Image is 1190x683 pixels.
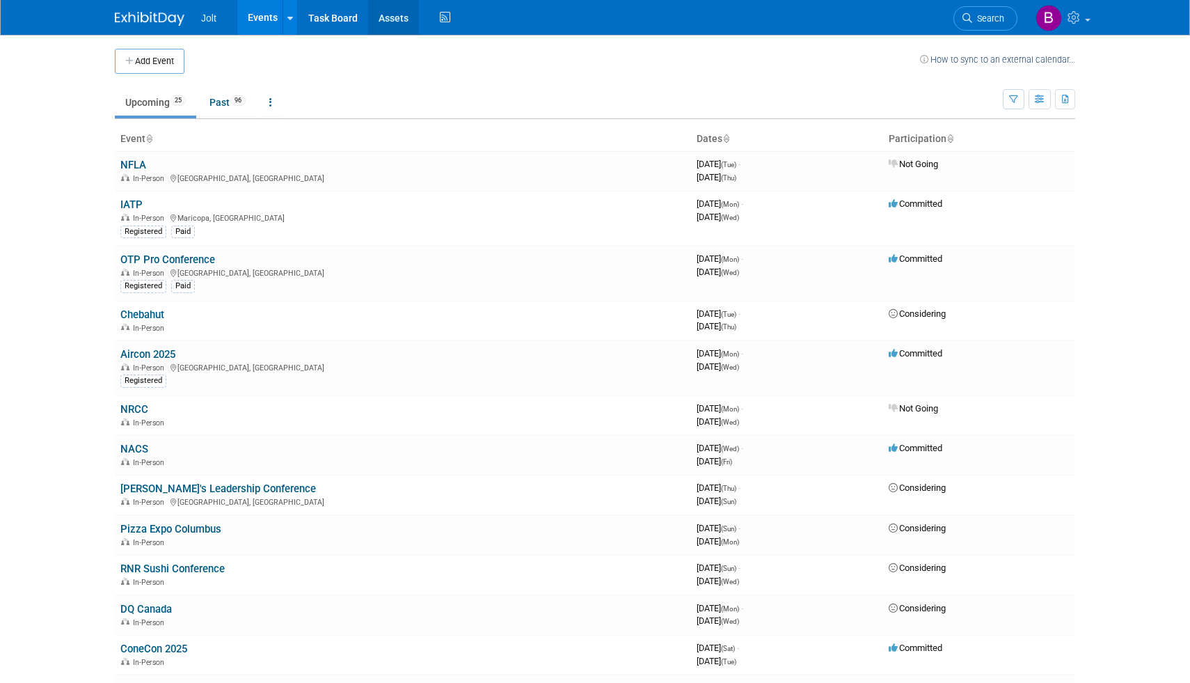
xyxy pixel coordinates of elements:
a: Chebahut [120,308,164,321]
span: [DATE] [697,416,739,427]
span: (Sat) [721,645,735,652]
span: [DATE] [697,267,739,277]
span: (Thu) [721,174,736,182]
div: [GEOGRAPHIC_DATA], [GEOGRAPHIC_DATA] [120,267,685,278]
a: OTP Pro Conference [120,253,215,266]
img: In-Person Event [121,363,129,370]
span: 25 [170,95,186,106]
span: [DATE] [697,496,736,506]
a: Search [953,6,1017,31]
span: [DATE] [697,212,739,222]
img: In-Person Event [121,324,129,331]
span: In-Person [133,214,168,223]
span: Jolt [201,13,216,24]
a: NRCC [120,403,148,416]
span: - [741,198,743,209]
span: (Mon) [721,201,739,208]
a: ConeCon 2025 [120,643,187,655]
span: Considering [889,563,946,573]
span: In-Person [133,324,168,333]
span: Committed [889,253,942,264]
span: Considering [889,308,946,319]
span: (Mon) [721,605,739,613]
span: (Wed) [721,363,739,371]
span: [DATE] [697,656,736,666]
span: Committed [889,198,942,209]
img: ExhibitDay [115,12,184,26]
span: In-Person [133,538,168,547]
span: [DATE] [697,361,739,372]
span: (Fri) [721,458,732,466]
div: Paid [171,226,195,238]
img: In-Person Event [121,174,129,181]
a: Sort by Event Name [145,133,152,144]
span: - [741,443,743,453]
span: (Mon) [721,538,739,546]
span: (Wed) [721,418,739,426]
img: In-Person Event [121,578,129,585]
span: (Thu) [721,485,736,492]
span: [DATE] [697,482,740,493]
img: In-Person Event [121,418,129,425]
span: - [738,159,740,169]
span: (Mon) [721,256,739,263]
span: [DATE] [697,198,743,209]
span: Committed [889,443,942,453]
span: [DATE] [697,615,739,626]
span: - [738,308,740,319]
span: (Mon) [721,405,739,413]
span: - [741,253,743,264]
span: (Sun) [721,498,736,505]
span: [DATE] [697,523,740,533]
span: - [737,643,739,653]
span: In-Person [133,498,168,507]
a: IATP [120,198,143,211]
div: Maricopa, [GEOGRAPHIC_DATA] [120,212,685,223]
span: - [741,603,743,613]
a: Sort by Start Date [722,133,729,144]
span: In-Person [133,658,168,667]
div: Registered [120,226,166,238]
span: Considering [889,482,946,493]
span: [DATE] [697,443,743,453]
span: Committed [889,643,942,653]
span: - [738,482,740,493]
a: DQ Canada [120,603,172,615]
img: In-Person Event [121,269,129,276]
a: Pizza Expo Columbus [120,523,221,535]
span: (Mon) [721,350,739,358]
span: [DATE] [697,159,740,169]
img: In-Person Event [121,214,129,221]
span: (Wed) [721,618,739,625]
span: [DATE] [697,321,736,331]
span: [DATE] [697,563,740,573]
span: [DATE] [697,456,732,466]
img: In-Person Event [121,618,129,625]
span: Considering [889,523,946,533]
span: [DATE] [697,348,743,359]
a: NFLA [120,159,146,171]
span: (Wed) [721,214,739,221]
span: [DATE] [697,643,739,653]
span: (Thu) [721,323,736,331]
div: [GEOGRAPHIC_DATA], [GEOGRAPHIC_DATA] [120,496,685,507]
img: In-Person Event [121,658,129,665]
span: [DATE] [697,536,739,547]
div: [GEOGRAPHIC_DATA], [GEOGRAPHIC_DATA] [120,361,685,372]
span: In-Person [133,174,168,183]
a: Sort by Participation Type [946,133,953,144]
div: Registered [120,375,166,387]
span: In-Person [133,578,168,587]
a: How to sync to an external calendar... [920,54,1075,65]
span: - [741,403,743,414]
span: In-Person [133,363,168,372]
th: Event [115,127,691,151]
span: - [738,523,740,533]
span: - [738,563,740,573]
span: 96 [230,95,246,106]
div: Paid [171,280,195,292]
span: (Tue) [721,658,736,666]
span: [DATE] [697,603,743,613]
a: Past96 [199,89,256,116]
span: (Wed) [721,578,739,586]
